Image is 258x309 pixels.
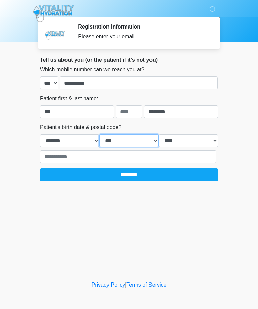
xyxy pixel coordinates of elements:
a: Terms of Service [126,282,166,288]
label: Patient first & last name: [40,95,98,103]
label: Patient's birth date & postal code? [40,123,121,132]
a: Privacy Policy [92,282,125,288]
img: Vitality Hydration Logo [33,5,74,22]
div: Please enter your email [78,33,208,41]
img: Agent Avatar [45,23,65,44]
label: Which mobile number can we reach you at? [40,66,144,74]
h2: Tell us about you (or the patient if it's not you) [40,57,218,63]
a: | [125,282,126,288]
